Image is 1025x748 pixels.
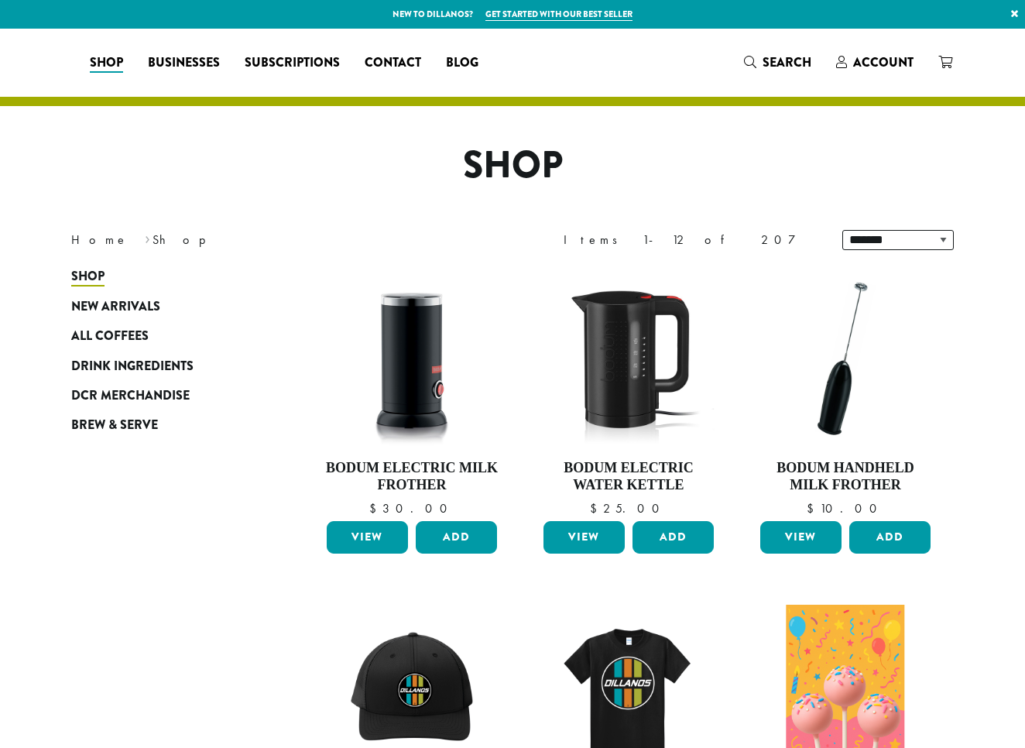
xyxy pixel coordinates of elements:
span: › [145,225,150,249]
div: Items 1-12 of 207 [564,231,819,249]
span: Search [763,53,811,71]
a: Bodum Electric Milk Frother $30.00 [323,269,501,515]
a: View [327,521,408,554]
span: Businesses [148,53,220,73]
a: Search [732,50,824,75]
a: Drink Ingredients [71,351,257,380]
a: Bodum Electric Water Kettle $25.00 [540,269,718,515]
span: $ [590,500,603,516]
img: DP3955.01.png [540,269,718,448]
h1: Shop [60,143,965,188]
a: View [760,521,842,554]
span: $ [369,500,382,516]
a: View [543,521,625,554]
span: New Arrivals [71,297,160,317]
span: Subscriptions [245,53,340,73]
nav: Breadcrumb [71,231,489,249]
span: Account [853,53,914,71]
a: Shop [71,262,257,291]
span: All Coffees [71,327,149,346]
span: Shop [71,267,105,287]
span: Contact [365,53,421,73]
span: Brew & Serve [71,416,158,435]
button: Add [632,521,714,554]
h4: Bodum Electric Water Kettle [540,460,718,493]
h4: Bodum Handheld Milk Frother [756,460,934,493]
a: Shop [77,50,135,75]
a: Bodum Handheld Milk Frother $10.00 [756,269,934,515]
img: DP3954.01-002.png [323,269,501,448]
h4: Bodum Electric Milk Frother [323,460,501,493]
button: Add [849,521,931,554]
a: Get started with our best seller [485,8,632,21]
span: Drink Ingredients [71,357,194,376]
a: DCR Merchandise [71,381,257,410]
bdi: 25.00 [590,500,667,516]
a: All Coffees [71,321,257,351]
span: $ [807,500,820,516]
bdi: 10.00 [807,500,884,516]
span: Shop [90,53,123,73]
a: Brew & Serve [71,410,257,440]
img: DP3927.01-002.png [756,269,934,448]
span: Blog [446,53,478,73]
span: DCR Merchandise [71,386,190,406]
a: Home [71,232,129,248]
button: Add [416,521,497,554]
bdi: 30.00 [369,500,454,516]
a: New Arrivals [71,292,257,321]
